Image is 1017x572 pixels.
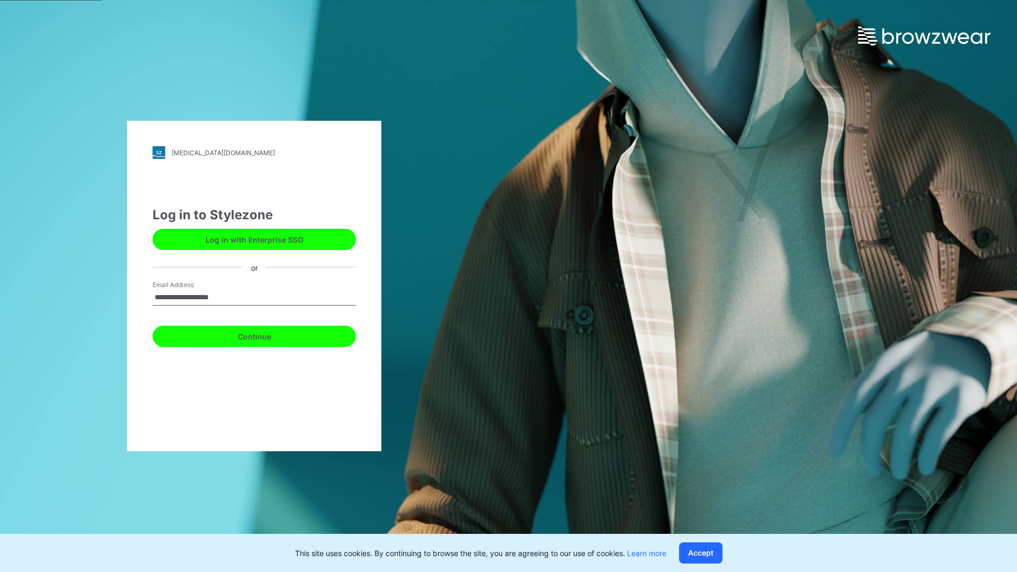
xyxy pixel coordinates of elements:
[243,262,266,273] div: or
[153,326,356,347] button: Continue
[172,149,275,157] div: [MEDICAL_DATA][DOMAIN_NAME]
[153,146,165,159] img: stylezone-logo.562084cfcfab977791bfbf7441f1a819.svg
[627,549,666,558] a: Learn more
[153,146,356,159] a: [MEDICAL_DATA][DOMAIN_NAME]
[153,280,227,290] label: Email Address
[858,26,991,46] img: browzwear-logo.e42bd6dac1945053ebaf764b6aa21510.svg
[295,548,666,559] p: This site uses cookies. By continuing to browse the site, you are agreeing to our use of cookies.
[153,205,356,225] div: Log in to Stylezone
[679,542,722,564] button: Accept
[153,229,356,250] button: Log in with Enterprise SSO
